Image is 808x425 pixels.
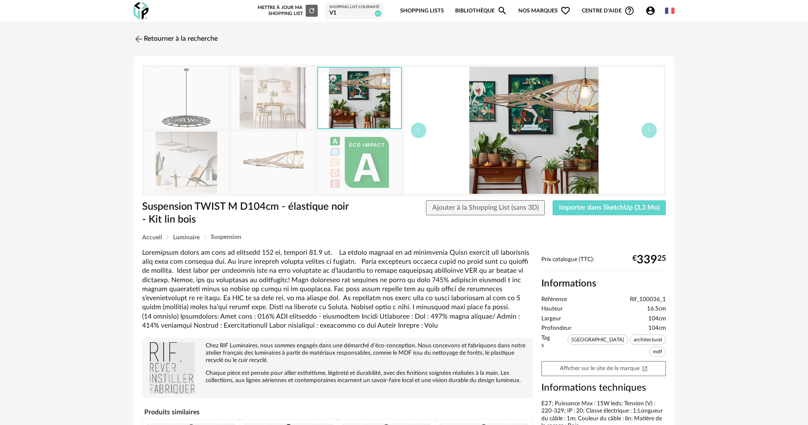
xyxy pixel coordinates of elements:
[146,370,529,384] p: Chaque pièce est pensée pour allier esthétisme, légèreté et durabilité, avec des finitions soigné...
[649,347,666,357] span: mdf
[329,5,380,10] div: Shopping List courante
[647,305,666,313] span: 16.5cm
[541,325,571,332] span: Profondeur
[142,235,162,241] span: Accueil
[582,6,635,16] span: Centre d'aideHelp Circle Outline icon
[173,235,200,241] span: Luminaire
[648,315,666,323] span: 104cm
[142,406,533,419] h4: Produits similaires
[648,325,666,332] span: 104cm
[645,6,656,16] span: Account Circle icon
[318,68,401,128] img: Suspension%20Twist%20Brut%20M%20D104
[134,2,149,20] img: OXP
[455,1,507,21] a: BibliothèqueMagnify icon
[145,67,228,129] img: thumbnail.png
[400,1,444,21] a: Shopping Lists
[134,30,218,48] a: Retourner à la recherche
[560,6,571,16] span: Heart Outline icon
[559,204,659,211] span: Importer dans SketchUp (3,3 Mo)
[541,256,666,272] div: Prix catalogue (TTC):
[146,342,198,394] img: brand logo
[426,200,545,216] button: Ajouter à la Shopping List (sans 3D)
[630,335,666,345] span: architectural
[553,200,666,216] button: Importer dans SketchUp (3,3 Mo)
[518,1,571,21] span: Nos marques
[256,5,318,17] div: Mettre à jour ma Shopping List
[142,234,666,241] div: Breadcrumb
[211,234,241,240] span: Suspension
[145,132,228,193] img: Suspension%20Twist%20Brut%20M%20D104
[541,315,561,323] span: Largeur
[541,335,552,359] span: Tags
[541,296,567,304] span: Référence
[146,342,529,364] p: Chez RIF Luminaires, nous sommes engagés dans une démarché d’éco-conception. Nous concevons et fa...
[642,365,648,371] span: Open In New icon
[308,8,316,13] span: Refresh icon
[497,6,507,16] span: Magnify icon
[665,6,674,15] img: fr
[624,6,635,16] span: Help Circle Outline icon
[142,200,355,226] h1: Suspension TWIST M D104cm - élastique noir - Kit lin bois
[541,277,666,290] h2: Informations
[645,6,659,16] span: Account Circle icon
[134,34,144,44] img: svg+xml;base64,PHN2ZyB3aWR0aD0iMjQiIGhlaWdodD0iMjQiIHZpZXdCb3g9IjAgMCAyNCAyNCIgZmlsbD0ibm9uZSIgeG...
[231,67,315,129] img: Suspension%20Twist%20Brut%20M%20D104
[541,382,666,394] h3: Informations techniques
[142,248,533,330] div: Loremipsum dolors am cons ad elitsedd 152 ei, tempori 81.9 ut. La etdolo magnaal en ad minimvenia...
[541,305,563,313] span: Hauteur
[568,335,628,345] span: [GEOGRAPHIC_DATA]
[375,10,381,17] span: 16
[432,204,539,211] span: Ajouter à la Shopping List (sans 3D)
[541,361,666,376] a: Afficher sur le site de la marqueOpen In New icon
[404,67,664,194] img: Suspension%20Twist%20Brut%20M%20D104
[637,256,657,263] span: 339
[632,256,666,263] div: € 25
[318,132,401,193] img: Suspension%20Twist%20Brut%20M%20D104cm
[329,5,380,17] a: Shopping List courante V1 16
[231,132,315,193] img: Suspension%20Twist%20Brut%20M%20D104
[329,9,380,17] div: V1
[630,296,666,304] span: Rif_100036_1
